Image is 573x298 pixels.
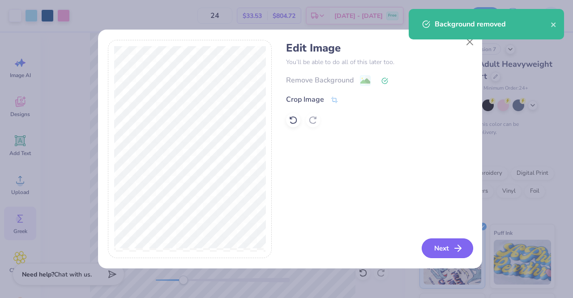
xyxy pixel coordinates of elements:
button: Next [422,238,473,258]
h4: Edit Image [286,42,472,55]
button: close [551,19,557,30]
div: Background removed [435,19,551,30]
p: You’ll be able to do all of this later too. [286,57,472,67]
div: Crop Image [286,94,324,105]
